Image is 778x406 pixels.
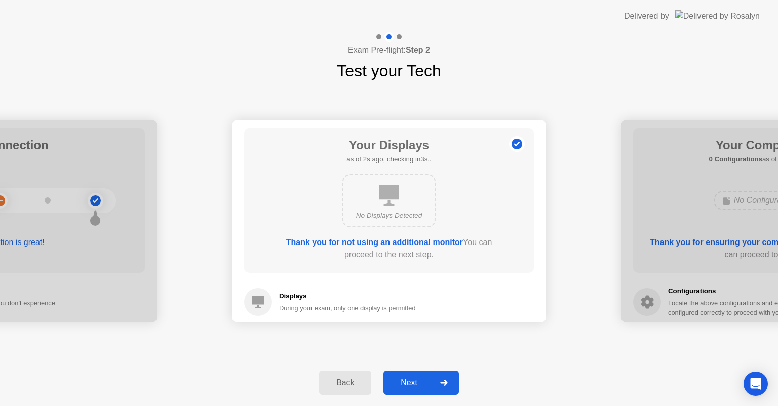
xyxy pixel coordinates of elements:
div: No Displays Detected [352,211,426,221]
div: You can proceed to the next step. [273,236,505,261]
b: Step 2 [406,46,430,54]
div: Open Intercom Messenger [744,372,768,396]
button: Next [383,371,459,395]
h5: as of 2s ago, checking in3s.. [346,154,431,165]
img: Delivered by Rosalyn [675,10,760,22]
button: Back [319,371,371,395]
h4: Exam Pre-flight: [348,44,430,56]
div: During your exam, only one display is permitted [279,303,416,313]
h5: Displays [279,291,416,301]
h1: Your Displays [346,136,431,154]
div: Back [322,378,368,387]
h1: Test your Tech [337,59,441,83]
div: Next [386,378,432,387]
b: Thank you for not using an additional monitor [286,238,463,247]
div: Delivered by [624,10,669,22]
